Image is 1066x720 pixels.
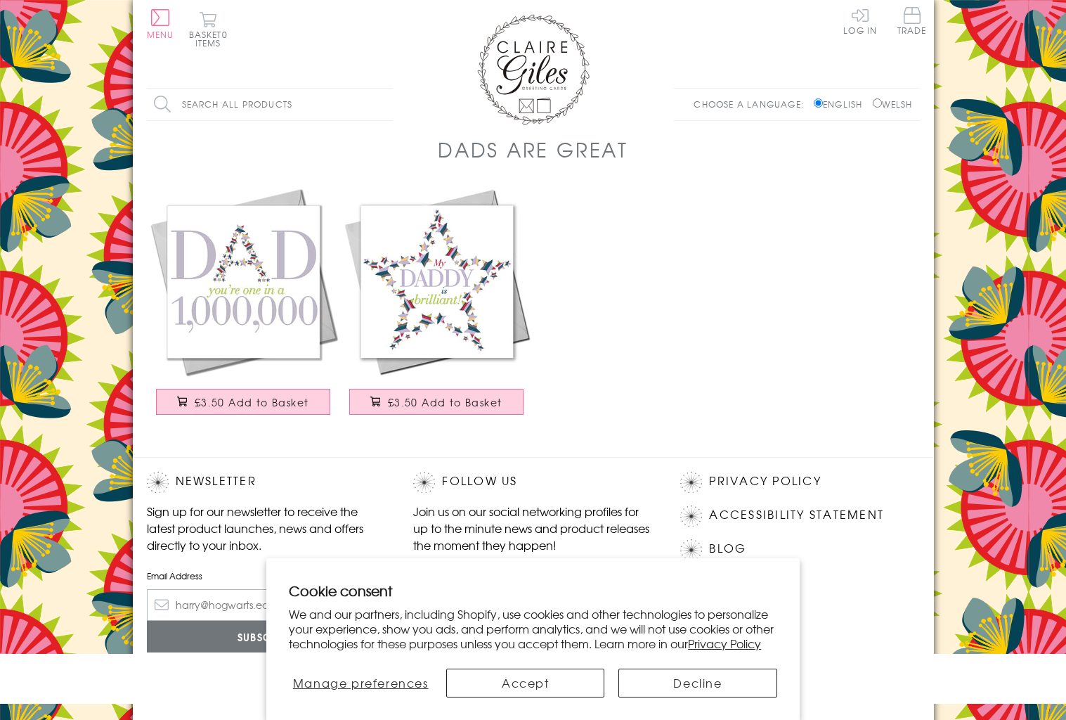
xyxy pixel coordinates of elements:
a: Father's Day Card, Star Daddy, My Daddy is brilliant £3.50 Add to Basket [340,185,533,429]
a: Privacy Policy [688,635,761,652]
img: Father's Day Card, One in a Million [147,185,340,378]
a: Log In [843,7,877,34]
a: Privacy Policy [709,472,821,491]
input: English [814,98,823,108]
label: Email Address [147,570,386,582]
h2: Cookie consent [289,581,777,600]
span: £3.50 Add to Basket [388,395,502,409]
button: £3.50 Add to Basket [156,389,330,415]
img: Father's Day Card, Star Daddy, My Daddy is brilliant [340,185,533,378]
span: Menu [147,28,174,41]
h2: Follow Us [413,472,652,493]
input: Welsh [873,98,882,108]
button: Accept [446,669,604,697]
button: Decline [618,669,776,697]
label: Welsh [873,98,913,110]
p: Sign up for our newsletter to receive the latest product launches, news and offers directly to yo... [147,503,386,553]
span: Trade [897,7,927,34]
p: We and our partners, including Shopify, use cookies and other technologies to personalize your ex... [289,607,777,650]
a: Trade [897,7,927,37]
a: Accessibility Statement [709,506,884,525]
a: Blog [709,539,746,558]
label: English [814,98,869,110]
span: 0 items [195,28,228,49]
h2: Newsletter [147,472,386,493]
input: Search all products [147,89,393,120]
input: Search [379,89,393,120]
p: Choose a language: [694,98,811,110]
input: harry@hogwarts.edu [147,589,386,621]
img: Claire Giles Greetings Cards [477,14,590,125]
p: Join us on our social networking profiles for up to the minute news and product releases the mome... [413,503,652,553]
button: Menu [147,9,174,39]
button: Basket0 items [189,11,228,47]
span: £3.50 Add to Basket [195,395,309,409]
h1: Dads Are Great [438,135,628,164]
button: Manage preferences [289,669,432,697]
input: Subscribe [147,621,386,652]
button: £3.50 Add to Basket [349,389,524,415]
span: Manage preferences [293,674,429,691]
a: Father's Day Card, One in a Million £3.50 Add to Basket [147,185,340,429]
